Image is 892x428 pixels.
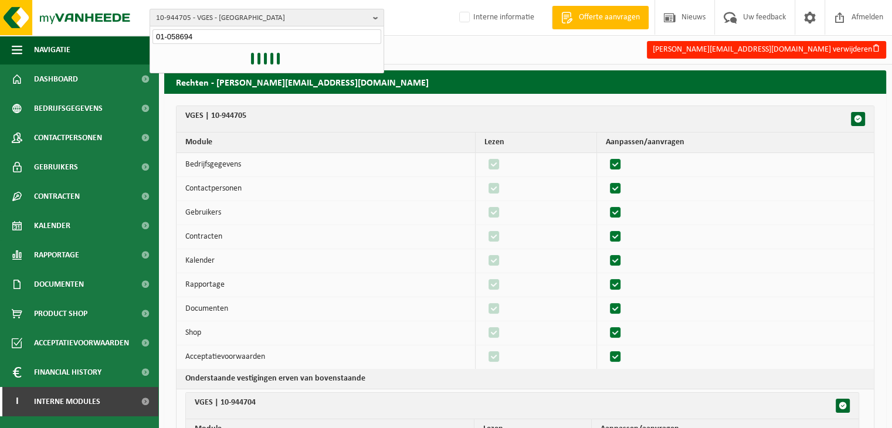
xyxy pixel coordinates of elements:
th: VGES | 10-944704 [186,393,859,419]
td: Contracten [177,225,476,249]
span: Rapportage [34,240,79,270]
span: Navigatie [34,35,70,64]
span: Gebruikers [34,152,78,182]
th: VGES | 10-944705 [177,106,874,133]
td: Documenten [177,297,476,321]
span: Interne modules [34,387,100,416]
td: Rapportage [177,273,476,297]
td: Shop [177,321,476,345]
th: Lezen [476,133,597,153]
span: Documenten [34,270,84,299]
td: Contactpersonen [177,177,476,201]
button: [PERSON_NAME][EMAIL_ADDRESS][DOMAIN_NAME] verwijderen [647,41,886,59]
span: Offerte aanvragen [576,12,643,23]
span: Acceptatievoorwaarden [34,328,129,358]
span: Kalender [34,211,70,240]
span: Financial History [34,358,101,387]
span: Product Shop [34,299,87,328]
td: Acceptatievoorwaarden [177,345,476,369]
span: Dashboard [34,64,78,94]
a: Offerte aanvragen [552,6,649,29]
span: Contactpersonen [34,123,102,152]
th: Aanpassen/aanvragen [597,133,874,153]
span: I [12,387,22,416]
td: Kalender [177,249,476,273]
h2: Rechten - [PERSON_NAME][EMAIL_ADDRESS][DOMAIN_NAME] [164,70,886,93]
span: Bedrijfsgegevens [34,94,103,123]
th: Module [177,133,476,153]
th: Bij het aanklikken van bovenstaande checkbox, zullen onderstaande mee aangepast worden. [177,369,874,389]
input: Zoeken naar gekoppelde vestigingen [152,29,381,44]
button: 10-944705 - VGES - [GEOGRAPHIC_DATA] [150,9,384,26]
td: Bedrijfsgegevens [177,153,476,177]
span: 10-944705 - VGES - [GEOGRAPHIC_DATA] [156,9,368,27]
span: Contracten [34,182,80,211]
td: Gebruikers [177,201,476,225]
label: Interne informatie [457,9,534,26]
